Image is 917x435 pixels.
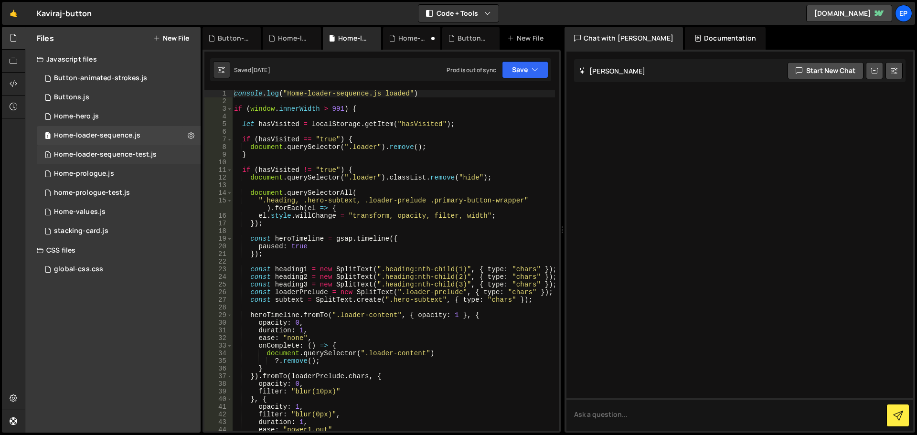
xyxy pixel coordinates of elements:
div: 39 [204,388,233,395]
div: 25 [204,281,233,288]
div: 16061/44833.js [37,222,201,241]
div: 3 [204,105,233,113]
div: 16061/44088.js [37,145,201,164]
div: 14 [204,189,233,197]
div: 9 [204,151,233,159]
div: Home-loader-sequence.js [338,33,370,43]
div: 31 [204,327,233,334]
div: 29 [204,311,233,319]
div: 16061/43948.js [37,107,201,126]
div: Documentation [685,27,766,50]
div: Kaviraj-button [37,8,92,19]
div: 17 [204,220,233,227]
h2: Files [37,33,54,43]
div: 21 [204,250,233,258]
div: 26 [204,288,233,296]
div: 34 [204,350,233,357]
a: [DOMAIN_NAME] [806,5,892,22]
div: 38 [204,380,233,388]
div: 40 [204,395,233,403]
div: 16061/43594.js [37,126,201,145]
div: CSS files [25,241,201,260]
div: [DATE] [251,66,270,74]
div: 16061/43947.js [37,69,201,88]
div: 33 [204,342,233,350]
a: 🤙 [2,2,25,25]
div: Home-hero.js [54,112,99,121]
div: 42 [204,411,233,418]
div: Javascript files [25,50,201,69]
div: home-prologue-test.js [54,189,130,197]
span: 1 [45,133,51,140]
div: 19 [204,235,233,243]
div: 2 [204,97,233,105]
div: Button-animated-strokes.js [218,33,249,43]
div: 1 [204,90,233,97]
div: New File [507,33,547,43]
div: 36 [204,365,233,372]
div: 12 [204,174,233,181]
div: 13 [204,181,233,189]
div: Prod is out of sync [447,66,496,74]
div: Buttons.js [458,33,488,43]
div: Saved [234,66,270,74]
h2: [PERSON_NAME] [579,66,645,75]
div: 44 [204,426,233,434]
div: 10 [204,159,233,166]
div: 16061/43249.js [37,164,201,183]
div: 27 [204,296,233,304]
div: 16061/43050.js [37,88,201,107]
div: Home-loader-sequence.js [54,131,140,140]
div: 16061/44087.js [37,183,201,202]
button: Code + Tools [418,5,499,22]
div: Home-values.js [54,208,106,216]
div: 35 [204,357,233,365]
div: Home-hero.js [398,33,429,43]
div: 7 [204,136,233,143]
div: 22 [204,258,233,265]
div: 18 [204,227,233,235]
button: Save [502,61,548,78]
div: 24 [204,273,233,281]
div: 37 [204,372,233,380]
div: Button-animated-strokes.js [54,74,147,83]
div: 28 [204,304,233,311]
div: 4 [204,113,233,120]
div: stacking-card.js [54,227,108,235]
div: 43 [204,418,233,426]
div: Home-loader-sequence-test.js [278,33,309,43]
div: 5 [204,120,233,128]
div: 16061/43261.css [37,260,201,279]
div: 32 [204,334,233,342]
div: 41 [204,403,233,411]
div: 16061/43950.js [37,202,201,222]
div: 30 [204,319,233,327]
div: 16 [204,212,233,220]
button: New File [153,34,189,42]
a: Ep [895,5,912,22]
div: Buttons.js [54,93,89,102]
button: Start new chat [788,62,864,79]
div: 11 [204,166,233,174]
div: 20 [204,243,233,250]
div: 6 [204,128,233,136]
div: global-css.css [54,265,103,274]
span: 1 [45,152,51,159]
div: Chat with [PERSON_NAME] [565,27,683,50]
div: 8 [204,143,233,151]
div: Home-prologue.js [54,170,114,178]
div: 23 [204,265,233,273]
div: 15 [204,197,233,212]
div: Home-loader-sequence-test.js [54,150,157,159]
